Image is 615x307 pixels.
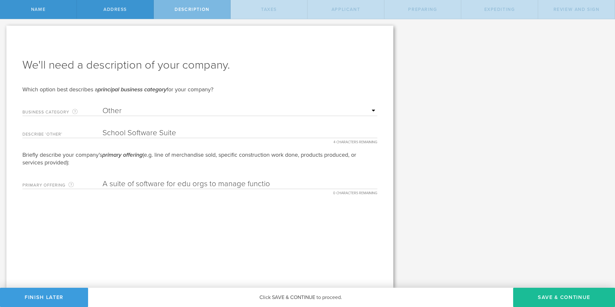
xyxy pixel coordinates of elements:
button: Save & Continue [513,288,615,307]
span: Applicant [332,7,360,12]
iframe: Chat Widget [583,257,615,288]
em: principal business category [98,86,167,93]
label: Business Category [22,108,102,116]
span: Click SAVE & CONTINUE to proceed. [259,294,342,301]
span: 4 CHARACTERS REMAINING [333,138,377,144]
span: Address [103,7,127,12]
span: Preparing [408,7,437,12]
span: Description [175,7,209,12]
span: Review and Sign [553,7,600,12]
input: Required [102,179,377,189]
span: Taxes [261,7,277,12]
label: Primary Offering [22,181,102,189]
input: Required [102,128,377,138]
span: 0 CHARACTERS REMAINING [333,189,377,195]
div: Which option best describes a for your company? [22,86,377,93]
label: Describe ‘Other’ [22,132,102,138]
span: Name [31,7,45,12]
div: Briefly describe your company’s (e.g. line of merchandise sold, specific construction work done, ... [22,151,377,166]
span: Expediting [484,7,515,12]
h1: We'll need a description of your company. [22,57,377,73]
em: primary offering [102,151,143,158]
